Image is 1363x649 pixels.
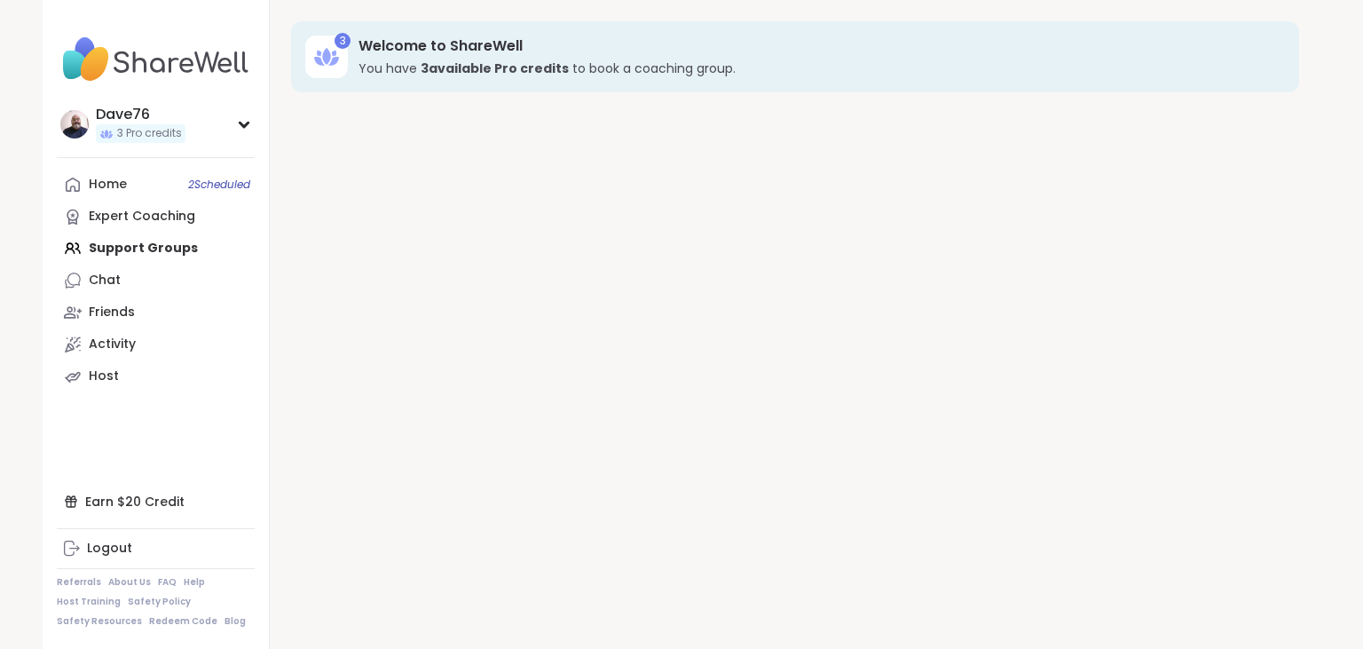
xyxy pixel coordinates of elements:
[89,368,119,385] div: Host
[184,576,205,589] a: Help
[87,540,132,558] div: Logout
[358,59,1274,77] h3: You have to book a coaching group.
[89,176,127,194] div: Home
[158,576,177,589] a: FAQ
[149,615,217,628] a: Redeem Code
[57,201,255,233] a: Expert Coaching
[57,328,255,360] a: Activity
[57,265,255,297] a: Chat
[89,272,121,289] div: Chat
[89,304,135,321] div: Friends
[57,28,255,91] img: ShareWell Nav Logo
[89,336,136,353] div: Activity
[225,615,246,628] a: Blog
[117,126,182,141] span: 3 Pro credits
[89,208,195,226] div: Expert Coaching
[57,576,101,589] a: Referrals
[60,110,89,139] img: Dave76
[57,596,121,608] a: Host Training
[335,33,351,49] div: 3
[57,486,255,518] div: Earn $20 Credit
[57,533,255,565] a: Logout
[188,178,250,192] span: 2 Scheduled
[57,360,255,392] a: Host
[358,36,1274,56] h3: Welcome to ShareWell
[96,105,185,124] div: Dave76
[421,59,569,77] b: 3 available Pro credit s
[57,297,255,328] a: Friends
[108,576,151,589] a: About Us
[57,169,255,201] a: Home2Scheduled
[57,615,142,628] a: Safety Resources
[128,596,191,608] a: Safety Policy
